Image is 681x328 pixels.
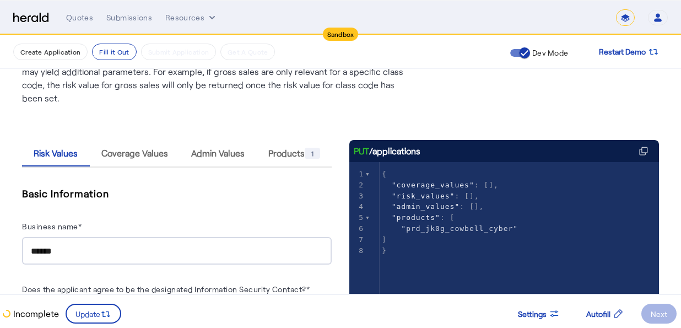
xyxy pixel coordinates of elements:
span: Risk Values [34,149,78,158]
span: } [382,246,387,255]
span: ] [382,235,387,244]
button: Create Application [13,44,88,60]
span: "coverage_values" [392,181,474,189]
label: Business name* [22,222,82,231]
button: Submit Application [141,44,216,60]
span: "products" [392,213,440,222]
span: PUT [354,144,369,158]
div: /applications [354,144,420,158]
div: 1 [349,169,365,180]
span: : [], [382,202,484,211]
button: Update [66,304,121,324]
button: Settings [509,304,569,324]
span: Admin Values [191,149,245,158]
span: "admin_values" [392,202,460,211]
button: Get A Quote [220,44,275,60]
label: Does the applicant agree to be the designated Information Security Contact?* [22,284,310,294]
span: Autofill [586,308,610,320]
span: Update [75,308,100,320]
p: Incomplete [11,307,59,320]
span: "risk_values" [392,192,455,200]
div: 2 [349,180,365,191]
div: Quotes [66,12,93,23]
button: Resources dropdown menu [165,12,218,23]
div: Submissions [106,12,152,23]
h5: Basic Information [22,185,332,202]
button: Restart Demo [590,42,668,62]
p: Conditionally relevant values are only returned when the required conditions are met. If is for a... [22,34,404,105]
label: Dev Mode [530,47,568,58]
div: Sandbox [323,28,359,41]
span: : [], [382,181,499,189]
div: 6 [349,223,365,234]
span: Products [268,148,320,159]
div: 7 [349,234,365,245]
span: { [382,170,387,178]
div: 3 [349,191,365,202]
span: Restart Demo [599,45,646,58]
span: "prd_jk0g_cowbell_cyber" [401,224,518,233]
span: : [ [382,213,455,222]
span: : [], [382,192,479,200]
button: Autofill [577,304,633,324]
div: 1 [305,148,320,159]
div: 5 [349,212,365,223]
span: Coverage Values [101,149,168,158]
div: 8 [349,245,365,256]
div: 4 [349,201,365,212]
span: Settings [518,308,547,320]
img: Herald Logo [13,13,48,23]
button: Fill it Out [92,44,136,60]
